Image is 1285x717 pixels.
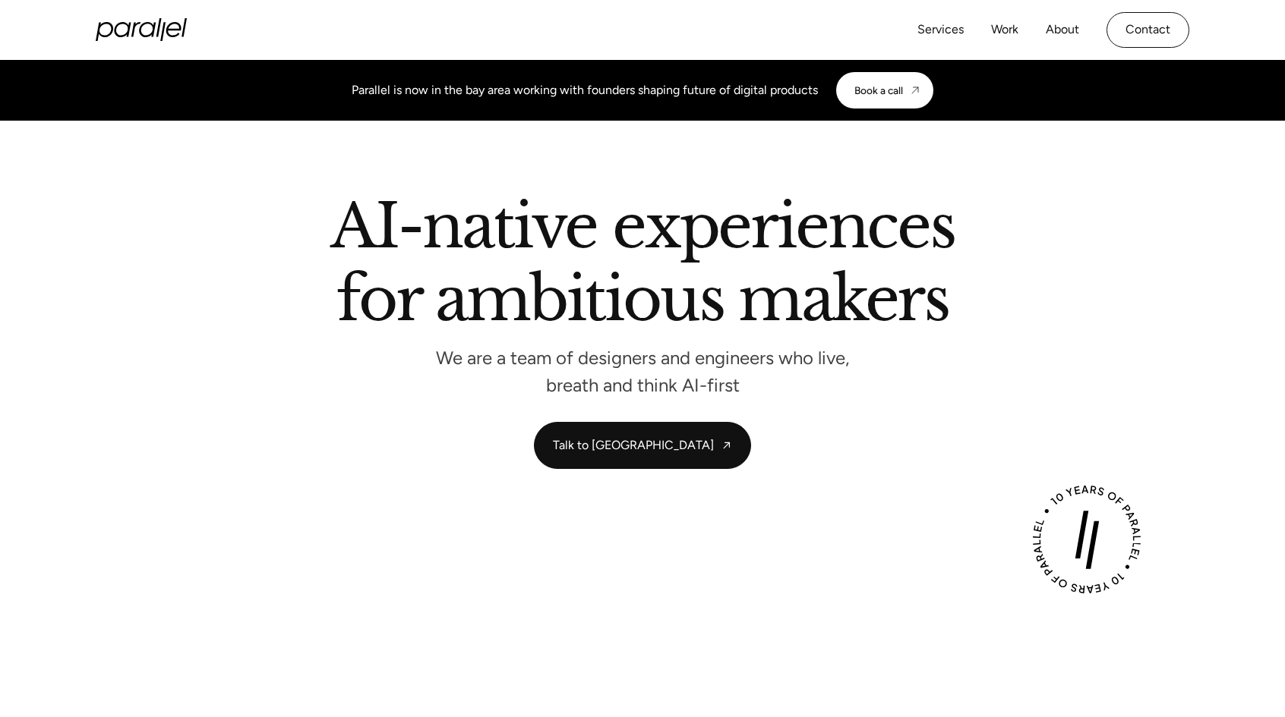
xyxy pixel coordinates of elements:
a: Work [991,19,1018,41]
h2: AI-native experiences for ambitious makers [210,197,1075,335]
div: Parallel is now in the bay area working with founders shaping future of digital products [352,81,818,99]
p: We are a team of designers and engineers who live, breath and think AI-first [415,351,870,392]
a: Services [917,19,964,41]
img: CTA arrow image [909,84,921,96]
a: About [1046,19,1079,41]
a: Book a call [836,72,933,108]
div: Book a call [854,84,903,96]
a: Contact [1107,12,1189,48]
a: home [96,18,187,41]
